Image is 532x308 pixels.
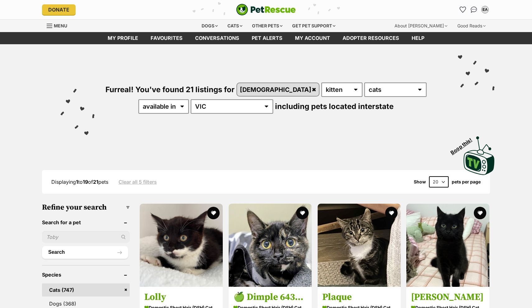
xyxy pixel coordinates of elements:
h3: Plaque [322,291,396,303]
a: Conversations [469,5,479,15]
ul: Account quick links [458,5,490,15]
button: favourite [474,207,486,219]
input: Toby [42,231,130,243]
a: Donate [42,4,76,15]
div: EA [482,7,488,13]
img: chat-41dd97257d64d25036548639549fe6c8038ab92f7586957e7f3b1b290dea8141.svg [471,7,477,13]
button: favourite [385,207,397,219]
span: Furreal! You've found 21 listings for [105,85,235,94]
img: PetRescue TV logo [464,136,495,175]
span: Boop this! [450,133,478,155]
img: Lolly - Domestic Short Hair (DSH) Cat [140,204,223,287]
a: Favourites [458,5,468,15]
img: Plaque - Domestic Short Hair (DSH) Cat [318,204,401,287]
h3: [PERSON_NAME] [411,291,485,303]
div: About [PERSON_NAME] [390,20,452,32]
h3: Lolly [144,291,218,303]
strong: 19 [83,179,88,185]
a: Help [405,32,431,44]
span: Displaying to of pets [51,179,108,185]
strong: 21 [93,179,98,185]
a: Adopter resources [336,32,405,44]
a: Pet alerts [245,32,289,44]
img: Jiji Mewell - Domestic Short Hair (DSH) Cat [406,204,489,287]
span: Menu [54,23,67,28]
button: My account [480,5,490,15]
header: Species [42,272,130,277]
h3: 🍏 Dimple 6431 🍏 [233,291,307,303]
a: Boop this! [464,131,495,176]
strong: 1 [76,179,78,185]
span: including pets located interstate [275,102,394,111]
button: favourite [296,207,309,219]
a: Favourites [144,32,189,44]
a: Cats (747) [42,283,130,296]
a: Clear all 5 filters [119,179,157,185]
div: Good Reads [453,20,490,32]
img: logo-cat-932fe2b9b8326f06289b0f2fb663e598f794de774fb13d1741a6617ecf9a85b4.svg [236,4,296,16]
div: Get pet support [288,20,340,32]
a: PetRescue [236,4,296,16]
div: Dogs [197,20,222,32]
a: conversations [189,32,245,44]
header: Search for a pet [42,220,130,225]
a: Menu [47,20,72,31]
button: favourite [207,207,220,219]
a: My account [289,32,336,44]
a: My profile [101,32,144,44]
h3: Refine your search [42,203,130,212]
label: pets per page [452,179,481,184]
button: Search [42,246,128,258]
div: Other pets [248,20,287,32]
img: 🍏 Dimple 6431 🍏 - Domestic Short Hair (DSH) Cat [229,204,312,287]
span: Show [414,179,426,184]
a: [DEMOGRAPHIC_DATA] [237,83,319,96]
div: Cats [223,20,247,32]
